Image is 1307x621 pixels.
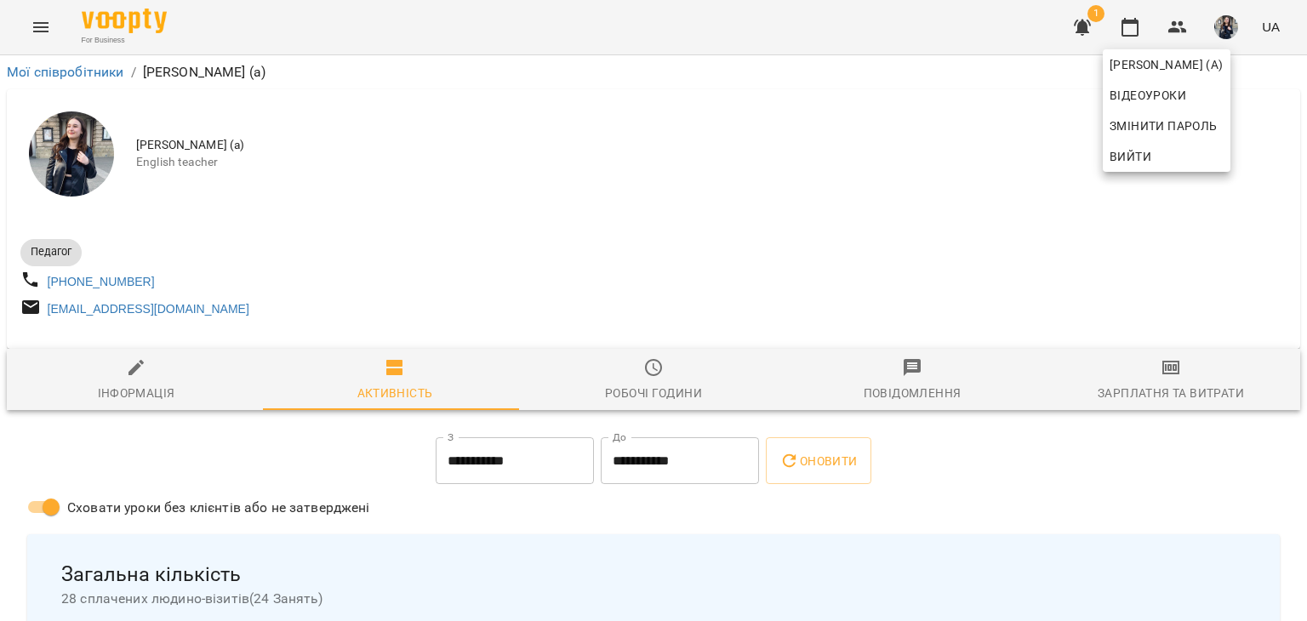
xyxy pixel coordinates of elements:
a: Змінити пароль [1103,111,1230,141]
button: Вийти [1103,141,1230,172]
span: Змінити пароль [1110,116,1224,136]
a: [PERSON_NAME] (а) [1103,49,1230,80]
span: Вийти [1110,146,1151,167]
span: Відеоуроки [1110,85,1186,105]
span: [PERSON_NAME] (а) [1110,54,1224,75]
a: Відеоуроки [1103,80,1193,111]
